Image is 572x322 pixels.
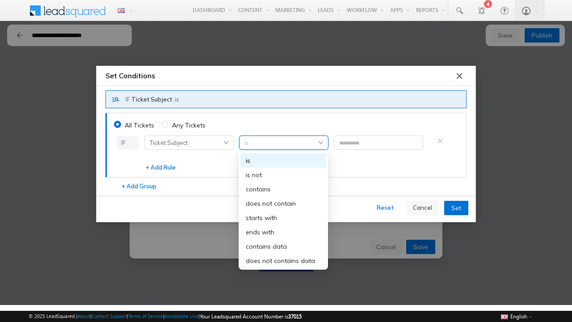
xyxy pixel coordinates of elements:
[240,190,326,204] div: starts with
[121,99,158,109] span: All Tickets
[406,180,439,194] button: Cancel
[240,218,326,233] div: contains data
[444,180,468,194] button: Set
[240,204,326,218] div: ends with
[29,312,302,321] span: © 2025 LeadSquared | | | | |
[240,161,326,175] div: contains
[510,313,527,320] span: English
[240,147,326,161] div: is not
[246,206,321,216] div: ends with
[164,313,198,319] a: Acceptable Use
[131,74,172,83] b: Ticket Subject
[175,74,179,83] div: is
[200,313,302,320] span: Your Leadsquared Account Number is
[122,161,156,169] span: + Add Group
[168,99,209,109] span: Any Tickets
[451,182,461,192] span: Set
[499,311,534,322] button: English
[240,233,326,247] div: does not contains data
[128,313,163,319] a: Terms of Service
[92,313,127,319] a: Contact Support
[117,115,139,128] span: IF
[246,235,321,245] div: does not contains data
[246,149,321,159] div: is not
[114,158,164,173] button: + Add Group
[126,74,130,83] span: IF
[246,135,321,144] div: is
[246,192,321,202] div: starts with
[244,115,323,128] span: is
[97,45,164,64] div: Set Conditions
[377,182,394,191] span: Reset
[240,175,326,190] div: does not contain
[139,140,183,154] button: + Add Rule
[150,115,228,128] span: Ticket Subject
[146,142,176,151] span: + Add Rule
[288,313,302,320] span: 37015
[246,178,321,187] div: does not contain
[246,220,321,230] div: contains data
[370,180,401,194] button: Reset
[246,163,321,173] div: contains
[240,132,326,147] div: is
[77,313,90,319] a: About
[413,182,432,191] span: Cancel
